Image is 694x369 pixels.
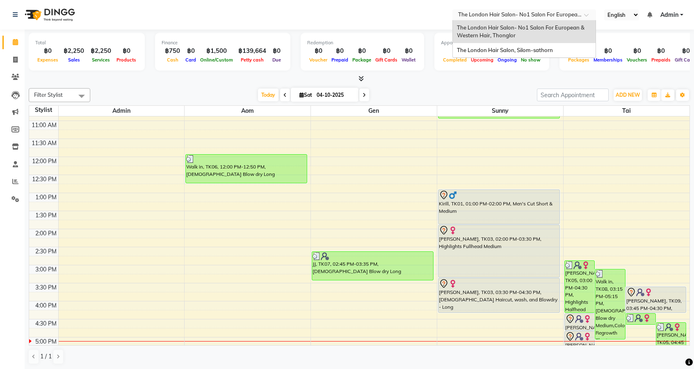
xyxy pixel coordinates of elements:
div: ฿2,250 [87,46,114,56]
div: 3:00 PM [34,265,58,274]
div: Redemption [307,39,418,46]
div: Total [35,39,138,46]
span: ADD NEW [616,92,640,98]
div: ฿0 [400,46,418,56]
span: Cash [165,57,180,63]
div: [PERSON_NAME], TK05, 04:45 PM-05:45 PM, [DEMOGRAPHIC_DATA] Haircut, wash, and Blowdry - Short to ... [656,323,686,357]
span: Upcoming [469,57,495,63]
div: [PERSON_NAME], TK09, 03:45 PM-04:30 PM, Colour Regrowth Short [626,287,686,312]
div: ฿0 [183,46,198,56]
div: ฿2,250 [60,46,87,56]
input: Search Appointment [537,89,609,101]
div: [PERSON_NAME], TK03, 03:30 PM-04:30 PM, [DEMOGRAPHIC_DATA] Haircut, wash, and Blowdry - Long [438,278,559,312]
span: Vouchers [625,57,649,63]
span: Petty cash [239,57,266,63]
span: Prepaid [329,57,350,63]
div: ฿139,664 [235,46,269,56]
div: ฿0 [649,46,673,56]
div: 11:00 AM [30,121,58,130]
div: ฿0 [269,46,284,56]
span: Today [258,89,279,101]
span: The London Hair Salon- No1 Salon For European & Western Hair, Thonglor [457,24,586,39]
div: 2:30 PM [34,247,58,256]
div: ฿0 [350,46,373,56]
div: ฿0 [307,46,329,56]
div: ฿0 [114,46,138,56]
div: 11:30 AM [30,139,58,148]
div: [PERSON_NAME], TK05, 03:00 PM-04:30 PM, Highlights Halfhead Medium [565,261,594,312]
div: Walk in, TK06, 12:00 PM-12:50 PM, [DEMOGRAPHIC_DATA] Blow dry Long [186,155,307,183]
img: logo [21,3,77,26]
div: [PERSON_NAME], TK03, 02:00 PM-03:30 PM, Highlights Fullhead Medium [438,225,559,277]
div: Finance [162,39,284,46]
div: ฿0 [35,46,60,56]
div: ฿0 [625,46,649,56]
span: Sunny [437,106,563,116]
span: No show [519,57,543,63]
span: Filter Stylist [34,91,63,98]
span: Gift Cards [373,57,400,63]
span: Prepaids [649,57,673,63]
div: ฿1,500 [198,46,235,56]
div: 1:00 PM [34,193,58,202]
span: Expenses [35,57,60,63]
div: 4:30 PM [34,319,58,328]
span: Package [350,57,373,63]
span: Sales [66,57,82,63]
span: Voucher [307,57,329,63]
div: 4:00 PM [34,301,58,310]
div: Walk in, TK08, 03:15 PM-05:15 PM, [DEMOGRAPHIC_DATA] Blow dry Medium,Colour Regrowth Short (฿2000... [595,269,625,339]
span: Packages [566,57,591,63]
span: Services [90,57,112,63]
div: ฿0 [373,46,400,56]
span: Memberships [591,57,625,63]
span: Card [183,57,198,63]
div: 2:00 PM [34,229,58,238]
div: [PERSON_NAME], TK05, 04:30 PM-04:50 PM, Toner Short [626,314,655,324]
span: Admin [660,11,678,19]
div: 12:00 PM [30,157,58,166]
span: Admin [59,106,185,116]
div: 3:30 PM [34,283,58,292]
span: Ongoing [495,57,519,63]
span: The London Hair Salon, Silom-sathorn [457,47,553,53]
span: 1 / 1 [40,352,52,361]
div: ฿0 [329,46,350,56]
div: Appointment [441,39,543,46]
span: Sat [297,92,314,98]
div: Kirill, TK01, 01:00 PM-02:00 PM, Men's Cut Short & Medium [438,190,559,224]
div: ฿750 [162,46,183,56]
span: Tai [564,106,689,116]
div: [PERSON_NAME], TK09, 04:30 PM-05:00 PM, Toner Long [565,314,594,330]
div: ฿0 [591,46,625,56]
div: JJ, TK07, 02:45 PM-03:35 PM, [DEMOGRAPHIC_DATA] Blow dry Long [312,252,433,280]
button: ADD NEW [614,89,642,101]
div: 12:30 PM [30,175,58,184]
span: Wallet [400,57,418,63]
div: [PERSON_NAME], TK09, 05:00 PM-06:00 PM, [DEMOGRAPHIC_DATA] Haircut, wash, and Blowdry - Short to ... [565,331,594,366]
span: Gen [311,106,437,116]
span: Due [270,57,283,63]
div: 1:30 PM [34,211,58,220]
span: Online/Custom [198,57,235,63]
div: 3 [441,46,469,56]
span: Products [114,57,138,63]
input: 2025-10-04 [314,89,355,101]
div: 5:00 PM [34,337,58,346]
ng-dropdown-panel: Options list [452,20,596,58]
div: Stylist [29,106,58,114]
span: Completed [441,57,469,63]
span: Aom [185,106,310,116]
